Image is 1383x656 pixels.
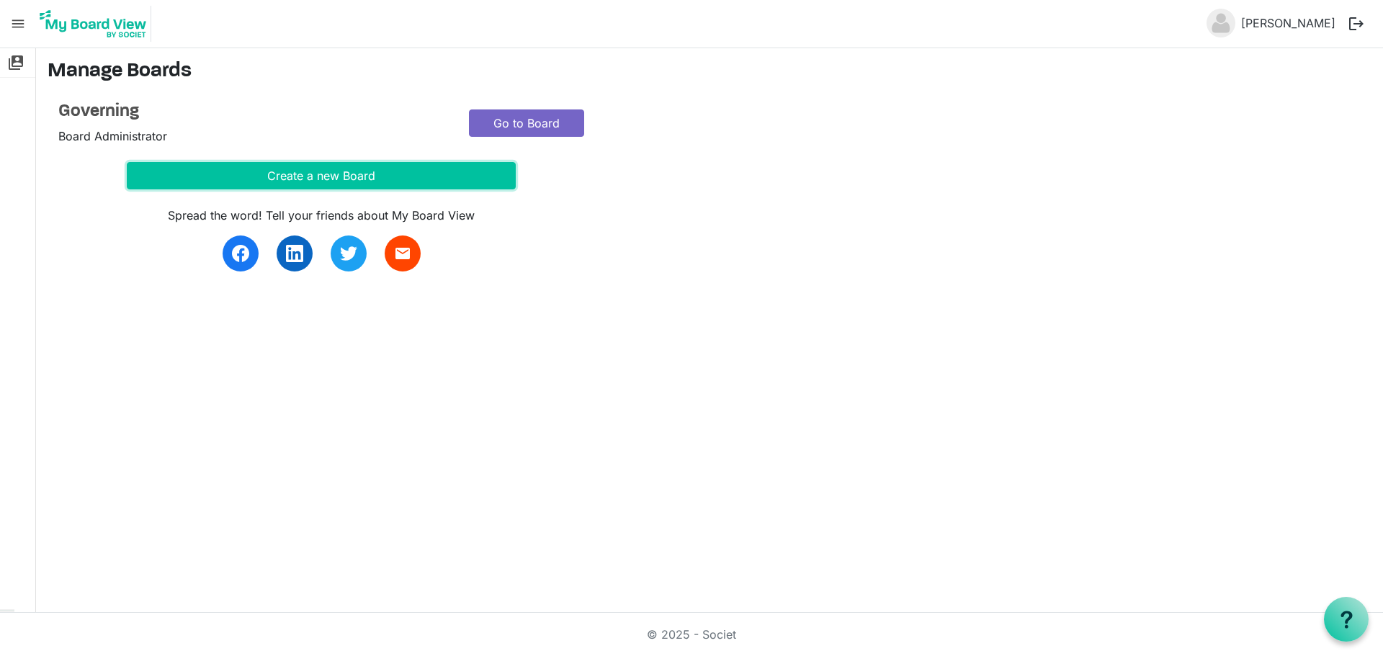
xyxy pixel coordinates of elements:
span: switch_account [7,48,24,77]
a: Governing [58,102,447,122]
a: [PERSON_NAME] [1235,9,1341,37]
h3: Manage Boards [48,60,1371,84]
a: email [385,235,421,271]
a: Go to Board [469,109,584,137]
a: © 2025 - Societ [647,627,736,642]
span: email [394,245,411,262]
img: no-profile-picture.svg [1207,9,1235,37]
button: logout [1341,9,1371,39]
span: menu [4,10,32,37]
div: Spread the word! Tell your friends about My Board View [127,207,516,224]
img: My Board View Logo [35,6,151,42]
img: twitter.svg [340,245,357,262]
img: linkedin.svg [286,245,303,262]
button: Create a new Board [127,162,516,189]
span: Board Administrator [58,129,167,143]
a: My Board View Logo [35,6,157,42]
img: facebook.svg [232,245,249,262]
